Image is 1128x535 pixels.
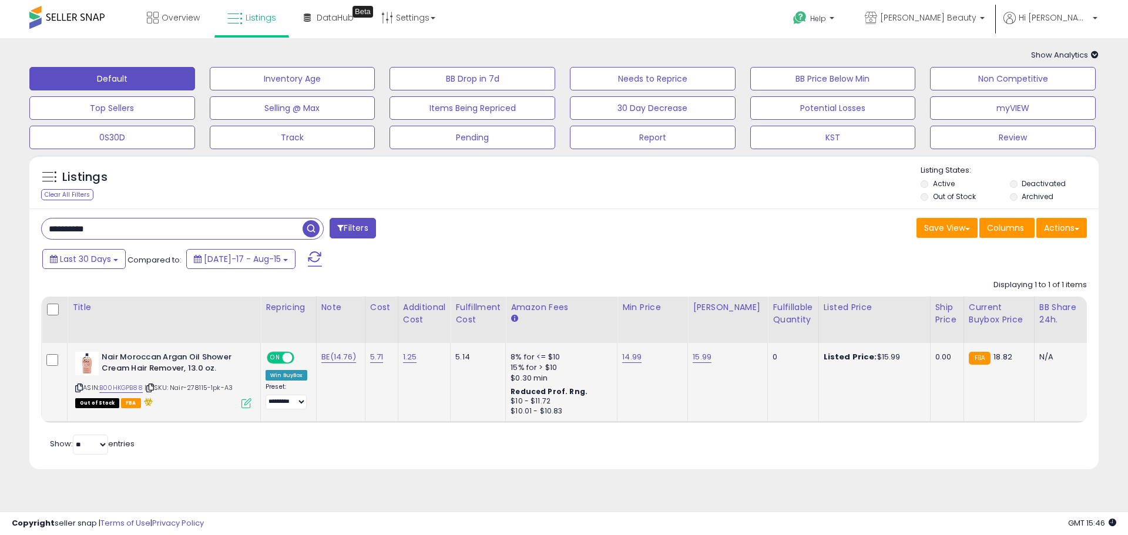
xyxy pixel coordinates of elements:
button: Last 30 Days [42,249,126,269]
button: Report [570,126,736,149]
button: Pending [390,126,555,149]
button: Selling @ Max [210,96,375,120]
a: Terms of Use [100,517,150,529]
span: ON [268,353,283,363]
div: Repricing [266,301,311,314]
img: 31ESys1nhTL._SL40_.jpg [75,352,99,375]
div: Fulfillment Cost [455,301,501,326]
span: Help [810,14,826,23]
b: Reduced Prof. Rng. [511,386,587,396]
button: BB Price Below Min [750,67,916,90]
button: Track [210,126,375,149]
i: hazardous material [141,398,153,406]
i: Get Help [793,11,807,25]
small: FBA [969,352,991,365]
div: BB Share 24h. [1039,301,1082,326]
div: Current Buybox Price [969,301,1029,326]
div: 8% for <= $10 [511,352,608,362]
button: myVIEW [930,96,1096,120]
span: OFF [293,353,311,363]
label: Active [933,179,955,189]
div: 15% for > $10 [511,362,608,373]
a: Hi [PERSON_NAME] [1003,12,1097,38]
a: BE(14.76) [321,351,356,363]
a: 1.25 [403,351,417,363]
small: Amazon Fees. [511,314,518,324]
div: Clear All Filters [41,189,93,200]
div: $0.30 min [511,373,608,383]
span: Show: entries [50,438,135,449]
span: DataHub [317,12,354,23]
div: Displaying 1 to 1 of 1 items [993,280,1087,291]
button: Items Being Repriced [390,96,555,120]
div: Cost [370,301,393,314]
label: Deactivated [1022,179,1066,189]
a: Privacy Policy [152,517,204,529]
a: Help [784,2,846,38]
div: Fulfillable Quantity [773,301,813,326]
button: Columns [979,218,1035,238]
span: Columns [987,222,1024,234]
a: 5.71 [370,351,384,363]
button: 30 Day Decrease [570,96,736,120]
div: Tooltip anchor [352,6,373,18]
div: Min Price [622,301,683,314]
span: 18.82 [993,351,1012,362]
span: 2025-09-17 15:46 GMT [1068,517,1116,529]
div: Ship Price [935,301,959,326]
span: Show Analytics [1031,49,1099,60]
button: Review [930,126,1096,149]
b: Listed Price: [824,351,877,362]
div: 5.14 [455,352,496,362]
div: 0 [773,352,809,362]
p: Listing States: [921,165,1098,176]
div: $15.99 [824,352,921,362]
div: Listed Price [824,301,925,314]
div: ASIN: [75,352,251,407]
span: Overview [162,12,200,23]
button: Default [29,67,195,90]
button: Needs to Reprice [570,67,736,90]
span: FBA [121,398,141,408]
button: Top Sellers [29,96,195,120]
button: 0S30D [29,126,195,149]
button: [DATE]-17 - Aug-15 [186,249,296,269]
div: Win BuyBox [266,370,307,381]
div: Note [321,301,360,314]
h5: Listings [62,169,108,186]
a: 15.99 [693,351,711,363]
span: All listings that are currently out of stock and unavailable for purchase on Amazon [75,398,119,408]
b: Nair Moroccan Argan Oil Shower Cream Hair Remover, 13.0 oz. [102,352,244,376]
button: BB Drop in 7d [390,67,555,90]
span: [DATE]-17 - Aug-15 [204,253,281,265]
div: Title [72,301,256,314]
button: Filters [330,218,375,238]
div: Additional Cost [403,301,446,326]
div: seller snap | | [12,518,204,529]
span: Compared to: [127,254,182,265]
button: Actions [1036,218,1087,238]
span: [PERSON_NAME] Beauty [880,12,976,23]
a: B00HKGPB88 [99,383,143,393]
span: Last 30 Days [60,253,111,265]
button: Inventory Age [210,67,375,90]
span: Listings [246,12,276,23]
button: KST [750,126,916,149]
button: Non Competitive [930,67,1096,90]
span: Hi [PERSON_NAME] [1019,12,1089,23]
div: $10 - $11.72 [511,396,608,406]
button: Save View [916,218,978,238]
div: $10.01 - $10.83 [511,406,608,416]
div: [PERSON_NAME] [693,301,763,314]
div: N/A [1039,352,1078,362]
button: Potential Losses [750,96,916,120]
span: | SKU: Nair-278115-1pk-A3 [145,383,233,392]
label: Out of Stock [933,191,976,201]
div: 0.00 [935,352,955,362]
div: Preset: [266,383,307,409]
label: Archived [1022,191,1053,201]
div: Amazon Fees [511,301,612,314]
strong: Copyright [12,517,55,529]
a: 14.99 [622,351,642,363]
